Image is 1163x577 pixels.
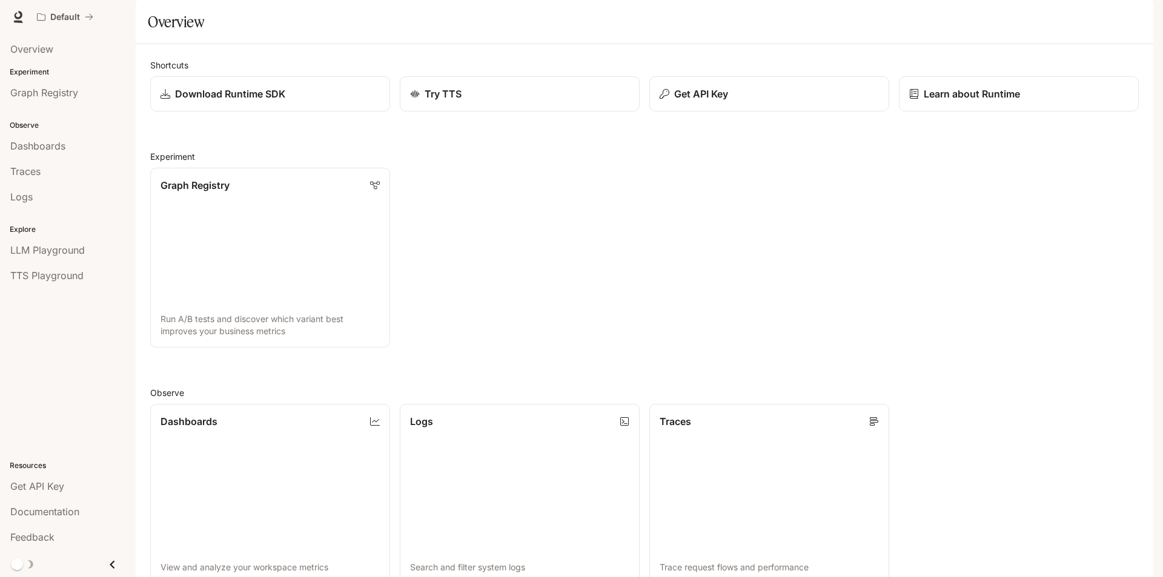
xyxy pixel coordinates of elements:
[161,313,380,337] p: Run A/B tests and discover which variant best improves your business metrics
[150,150,1139,163] h2: Experiment
[660,414,691,429] p: Traces
[410,561,629,573] p: Search and filter system logs
[161,178,230,193] p: Graph Registry
[175,87,285,101] p: Download Runtime SDK
[425,87,462,101] p: Try TTS
[674,87,728,101] p: Get API Key
[50,12,80,22] p: Default
[31,5,99,29] button: All workspaces
[161,561,380,573] p: View and analyze your workspace metrics
[660,561,879,573] p: Trace request flows and performance
[150,76,390,111] a: Download Runtime SDK
[899,76,1139,111] a: Learn about Runtime
[161,414,217,429] p: Dashboards
[150,386,1139,399] h2: Observe
[924,87,1020,101] p: Learn about Runtime
[150,168,390,348] a: Graph RegistryRun A/B tests and discover which variant best improves your business metrics
[148,10,204,34] h1: Overview
[150,59,1139,71] h2: Shortcuts
[400,76,640,111] a: Try TTS
[410,414,433,429] p: Logs
[649,76,889,111] button: Get API Key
